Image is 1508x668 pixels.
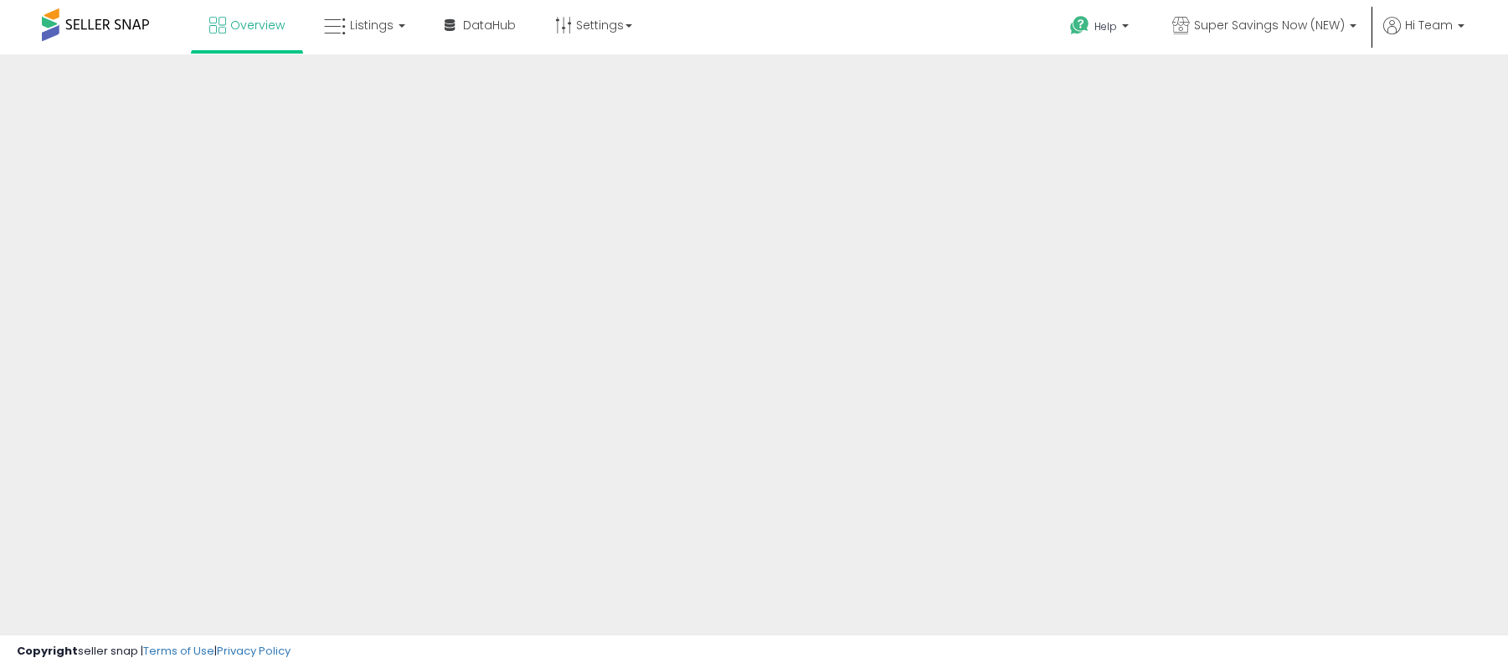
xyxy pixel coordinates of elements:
i: Get Help [1069,15,1090,36]
span: DataHub [463,17,516,33]
div: seller snap | | [17,644,291,660]
strong: Copyright [17,643,78,659]
span: Overview [230,17,285,33]
a: Hi Team [1383,17,1464,54]
a: Help [1057,3,1145,54]
a: Privacy Policy [217,643,291,659]
span: Listings [350,17,394,33]
a: Terms of Use [143,643,214,659]
span: Hi Team [1405,17,1453,33]
span: Super Savings Now (NEW) [1194,17,1345,33]
span: Help [1094,19,1117,33]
